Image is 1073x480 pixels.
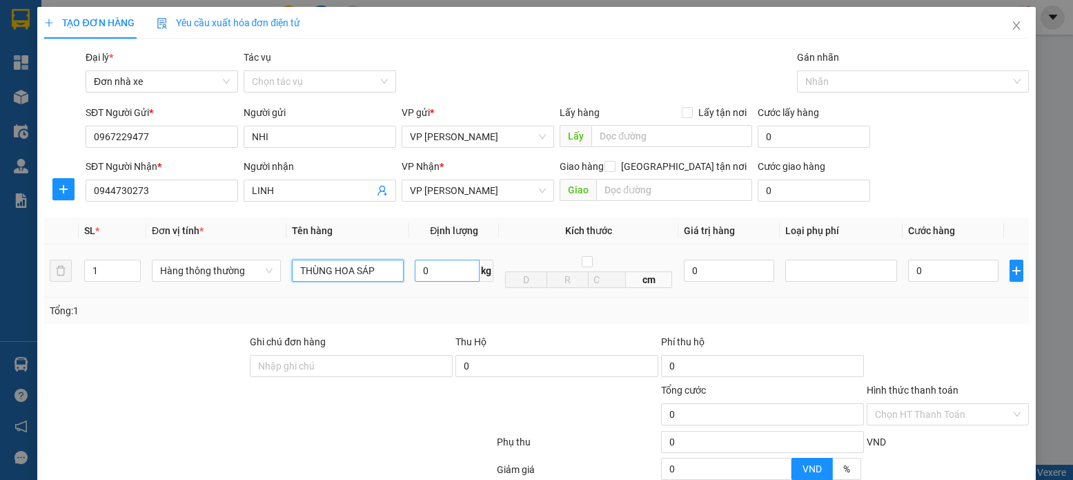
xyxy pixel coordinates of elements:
span: Giao [560,179,596,201]
span: Đại lý [86,52,113,63]
div: SĐT Người Nhận [86,159,238,174]
input: Cước lấy hàng [758,126,871,148]
span: Lấy hàng [560,107,600,118]
th: Loại phụ phí [780,218,903,244]
button: delete [50,260,72,282]
input: Ghi chú đơn hàng [250,355,453,377]
button: plus [1010,260,1023,282]
input: C [588,271,626,288]
span: plus [53,184,74,195]
span: plus [1010,265,1023,276]
span: TẠO ĐƠN HÀNG [44,17,134,28]
label: Hình thức thanh toán [867,385,958,396]
span: VND [867,436,886,448]
label: Gán nhãn [797,52,839,63]
input: Dọc đường [596,179,751,201]
div: Phụ thu [495,434,660,459]
span: VP LÊ HỒNG PHONG [410,180,546,201]
span: close [1011,20,1022,31]
span: VND [803,463,822,474]
input: R [547,271,589,288]
span: Tên hàng [292,225,333,236]
span: SL [84,225,95,236]
span: Đơn vị tính [152,225,204,236]
span: cm [626,271,672,288]
span: plus [44,18,54,28]
input: D [505,271,547,288]
span: % [843,463,850,474]
span: Cước hàng [908,225,955,236]
div: SĐT Người Gửi [86,105,238,120]
label: Tác vụ [244,52,271,63]
button: Close [997,7,1036,46]
img: icon [157,18,168,29]
span: Tổng cước [661,385,706,396]
span: Thu Hộ [455,336,486,347]
button: plus [52,178,75,200]
span: Hàng thông thường [160,260,273,281]
span: Đơn nhà xe [94,71,230,92]
div: Người nhận [244,159,396,174]
label: Cước lấy hàng [758,107,819,118]
span: Lấy [560,125,591,147]
label: Ghi chú đơn hàng [250,336,326,347]
span: VP Nhận [402,161,440,172]
span: [GEOGRAPHIC_DATA] tận nơi [616,159,752,174]
div: Người gửi [244,105,396,120]
span: Giá trị hàng [684,225,735,236]
span: Kích thước [565,225,612,236]
input: Cước giao hàng [758,180,871,202]
div: Phí thu hộ [661,334,864,355]
div: VP gửi [402,105,554,120]
span: user-add [377,185,388,196]
input: Dọc đường [591,125,751,147]
span: kg [480,260,493,282]
input: 0 [684,260,774,282]
span: Giao hàng [560,161,604,172]
label: Cước giao hàng [758,161,825,172]
div: Tổng: 1 [50,303,415,318]
span: Lấy tận nơi [693,105,752,120]
span: Định lượng [430,225,478,236]
span: Yêu cầu xuất hóa đơn điện tử [157,17,301,28]
input: VD: Bàn, Ghế [292,260,404,282]
span: VP Nguyễn Văn Cừ [410,126,546,147]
